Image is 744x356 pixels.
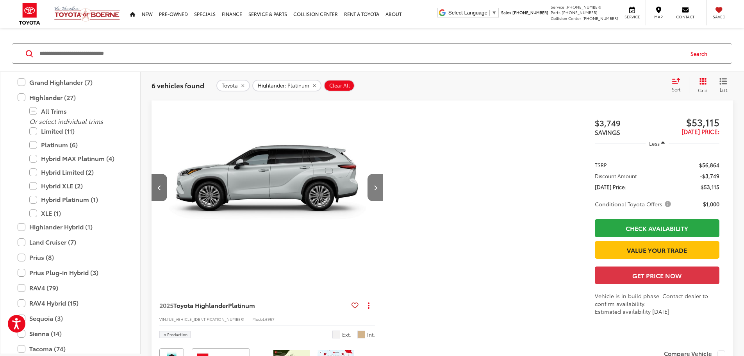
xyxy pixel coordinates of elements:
[18,281,123,295] label: RAV4 (79)
[595,172,639,180] span: Discount Amount:
[159,301,348,309] a: 2025Toyota HighlanderPlatinum
[595,183,626,191] span: [DATE] Price:
[18,91,123,104] label: Highlander (27)
[152,174,167,201] button: Previous image
[150,100,383,275] img: 2025 Toyota Highlander Platinum
[551,9,560,15] span: Parts
[29,193,123,206] label: Hybrid Platinum (1)
[595,128,620,136] span: SAVINGS
[657,116,719,128] span: $53,115
[649,140,660,147] span: Less
[595,200,673,208] span: Conditional Toyota Offers
[595,292,719,315] div: Vehicle is in build phase. Contact dealer to confirm availability. Estimated availability [DATE]
[551,15,581,21] span: Collision Center
[368,302,369,308] span: dropdown dots
[676,14,694,20] span: Contact
[595,219,719,237] a: Check Availability
[258,82,309,89] span: Highlander: Platinum
[150,100,383,275] a: 2025 Toyota Highlander Platinum2025 Toyota Highlander Platinum2025 Toyota Highlander Platinum2025...
[18,296,123,310] label: RAV4 Hybrid (15)
[29,104,123,118] label: All Trims
[551,4,564,10] span: Service
[216,80,250,91] button: remove Toyota
[18,342,123,356] label: Tacoma (74)
[332,331,340,338] span: Wind Chill Pearl
[683,44,719,63] button: Search
[159,316,167,322] span: VIN:
[501,9,511,15] span: Sales
[18,311,123,325] label: Sequoia (3)
[672,86,680,93] span: Sort
[18,250,123,264] label: Prius (8)
[362,298,375,312] button: Actions
[162,333,187,336] span: In Production
[595,241,719,259] a: Value Your Trade
[689,77,714,93] button: Grid View
[719,86,727,93] span: List
[228,301,255,309] span: Platinum
[566,4,601,10] span: [PHONE_NUMBER]
[448,10,497,16] a: Select Language​
[152,81,204,90] span: 6 vehicles found
[252,80,321,91] button: remove Highlander: Platinum
[18,266,123,279] label: Prius Plug-in Hybrid (3)
[367,331,375,338] span: Int.
[701,183,719,191] span: $53,115
[54,6,120,22] img: Vic Vaughan Toyota of Boerne
[18,220,123,234] label: Highlander Hybrid (1)
[492,10,497,16] span: ▼
[29,116,103,125] i: Or select individual trims
[222,82,238,89] span: Toyota
[646,136,669,150] button: Less
[29,206,123,220] label: XLE (1)
[29,138,123,152] label: Platinum (6)
[710,14,728,20] span: Saved
[562,9,598,15] span: [PHONE_NUMBER]
[368,174,383,201] button: Next image
[159,301,173,309] span: 2025
[595,267,719,284] button: Get Price Now
[595,200,674,208] button: Conditional Toyota Offers
[668,77,689,93] button: Select sort value
[595,117,657,129] span: $3,749
[29,165,123,179] label: Hybrid Limited (2)
[682,127,719,136] span: [DATE] Price:
[595,161,608,169] span: TSRP:
[357,331,365,338] span: Glazed Caramel Leather-Trimmed
[167,316,244,322] span: [US_VEHICLE_IDENTIFICATION_NUMBER]
[699,161,719,169] span: $56,864
[324,80,355,91] button: Clear All
[265,316,275,322] span: 6957
[650,14,667,20] span: Map
[703,200,719,208] span: $1,000
[342,331,351,338] span: Ext.
[39,44,683,63] input: Search by Make, Model, or Keyword
[623,14,641,20] span: Service
[29,124,123,138] label: Limited (11)
[448,10,487,16] span: Select Language
[29,179,123,193] label: Hybrid XLE (2)
[18,327,123,340] label: Sienna (14)
[150,100,383,275] div: 2025 Toyota Highlander Platinum 2
[173,301,228,309] span: Toyota Highlander
[18,75,123,89] label: Grand Highlander (7)
[698,87,708,93] span: Grid
[700,172,719,180] span: -$3,749
[252,316,265,322] span: Model:
[329,82,350,89] span: Clear All
[512,9,548,15] span: [PHONE_NUMBER]
[714,77,733,93] button: List View
[489,10,490,16] span: ​
[582,15,618,21] span: [PHONE_NUMBER]
[18,235,123,249] label: Land Cruiser (7)
[29,152,123,165] label: Hybrid MAX Platinum (4)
